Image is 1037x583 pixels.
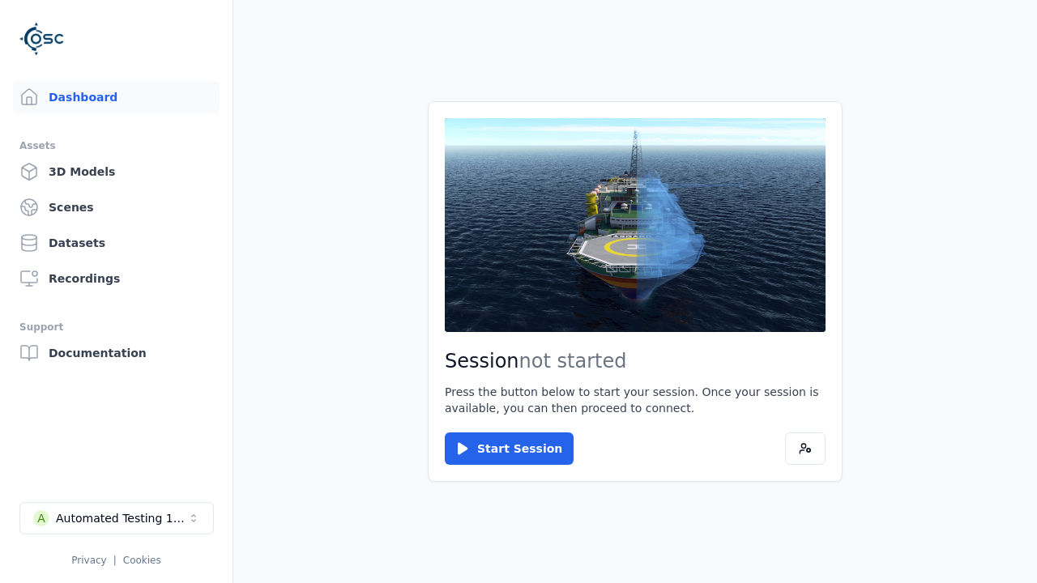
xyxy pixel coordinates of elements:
a: Privacy [71,555,106,566]
div: Assets [19,136,213,155]
a: 3D Models [13,155,220,188]
button: Start Session [445,432,574,465]
img: Logo [19,16,65,62]
div: Support [19,317,213,337]
h2: Session [445,348,826,374]
a: Scenes [13,191,220,223]
a: Datasets [13,227,220,259]
a: Recordings [13,262,220,295]
div: Automated Testing 1 - Playwright [56,510,187,526]
a: Cookies [123,555,161,566]
span: | [113,555,117,566]
span: not started [519,350,627,372]
div: A [33,510,49,526]
p: Press the button below to start your session. Once your session is available, you can then procee... [445,384,826,416]
a: Documentation [13,337,220,369]
a: Dashboard [13,81,220,113]
button: Select a workspace [19,502,214,534]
